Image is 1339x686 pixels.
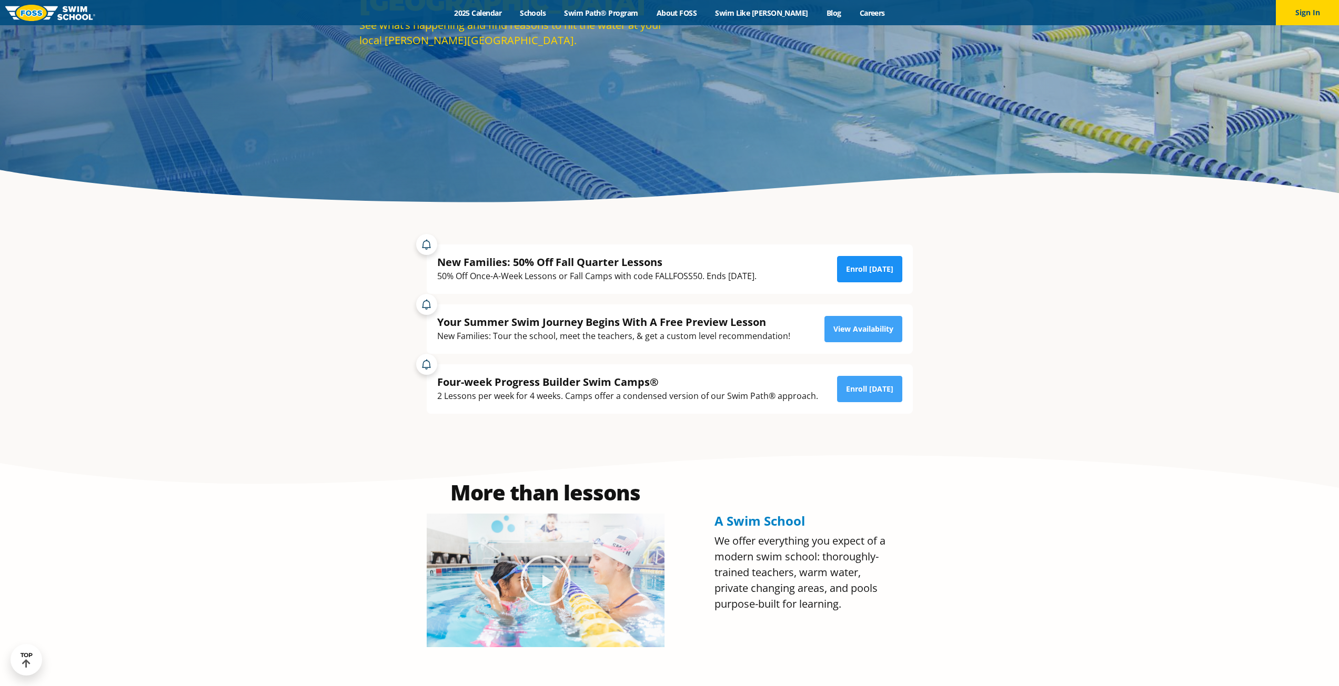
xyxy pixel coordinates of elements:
[555,8,647,18] a: Swim Path® Program
[21,652,33,668] div: TOP
[437,329,790,343] div: New Families: Tour the school, meet the teachers, & get a custom level recommendation!
[706,8,818,18] a: Swim Like [PERSON_NAME]
[817,8,850,18] a: Blog
[437,255,757,269] div: New Families: 50% Off Fall Quarter Lessons
[427,514,665,647] img: Olympian Regan Smith, FOSS
[824,316,902,342] a: View Availability
[850,8,894,18] a: Careers
[437,315,790,329] div: Your Summer Swim Journey Begins With A Free Preview Lesson
[359,17,665,48] div: See what’s happening and find reasons to hit the water at your local [PERSON_NAME][GEOGRAPHIC_DATA].
[5,5,95,21] img: FOSS Swim School Logo
[437,375,818,389] div: Four-week Progress Builder Swim Camps®
[511,8,555,18] a: Schools
[647,8,706,18] a: About FOSS
[714,512,805,529] span: A Swim School
[837,376,902,402] a: Enroll [DATE]
[714,534,885,611] span: We offer everything you expect of a modern swim school: thoroughly-trained teachers, warm water, ...
[837,256,902,282] a: Enroll [DATE]
[427,482,665,503] h2: More than lessons
[445,8,511,18] a: 2025 Calendar
[437,389,818,403] div: 2 Lessons per week for 4 weeks. Camps offer a condensed version of our Swim Path® approach.
[437,269,757,283] div: 50% Off Once-A-Week Lessons or Fall Camps with code FALLFOSS50. Ends [DATE].
[519,554,572,607] div: Play Video about Olympian Regan Smith, FOSS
